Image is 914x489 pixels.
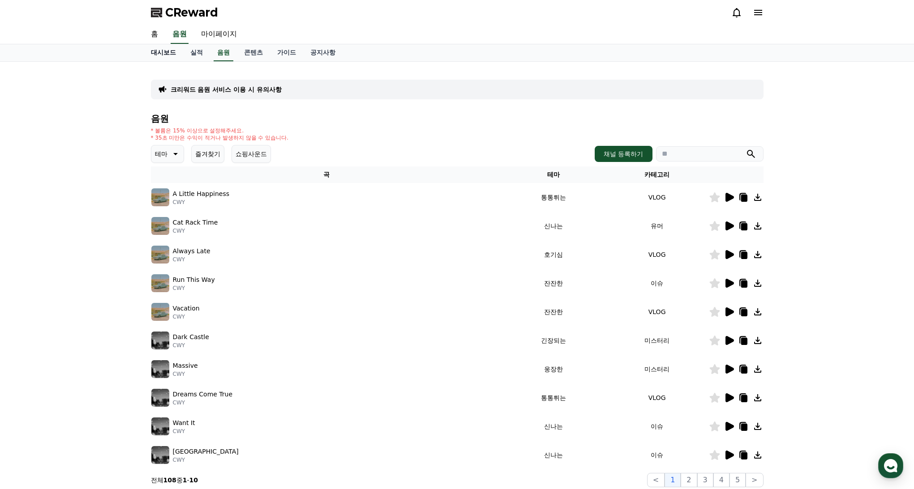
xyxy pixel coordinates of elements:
td: 잔잔한 [502,298,605,326]
strong: 10 [189,476,198,484]
button: 4 [713,473,729,487]
td: VLOG [605,383,709,412]
button: 채널 등록하기 [595,146,652,162]
td: 잔잔한 [502,269,605,298]
img: music [151,246,169,264]
p: * 볼륨은 15% 이상으로 설정해주세요. [151,127,289,134]
td: 호기심 [502,240,605,269]
img: music [151,360,169,378]
th: 카테고리 [605,166,709,183]
p: CWY [173,456,239,463]
img: music [151,446,169,464]
p: CWY [173,370,198,378]
p: Massive [173,361,198,370]
td: 이슈 [605,441,709,469]
p: Run This Way [173,275,215,285]
button: > [746,473,763,487]
td: 통통튀는 [502,183,605,212]
a: 실적 [183,44,210,61]
td: 긴장되는 [502,326,605,355]
p: Dark Castle [173,332,209,342]
td: VLOG [605,240,709,269]
a: 음원 [171,25,189,44]
td: 웅장한 [502,355,605,383]
p: 테마 [155,148,167,160]
strong: 1 [183,476,187,484]
span: Settings [133,297,154,304]
td: 통통튀는 [502,383,605,412]
strong: 108 [163,476,176,484]
a: 콘텐츠 [237,44,270,61]
a: 대시보드 [144,44,183,61]
p: A Little Happiness [173,189,230,199]
button: 1 [665,473,681,487]
th: 곡 [151,166,502,183]
a: 마이페이지 [194,25,244,44]
span: CReward [165,5,218,20]
p: 전체 중 - [151,476,198,485]
p: Dreams Come True [173,390,233,399]
th: 테마 [502,166,605,183]
p: Always Late [173,247,210,256]
td: VLOG [605,298,709,326]
p: CWY [173,256,210,263]
img: music [151,332,169,349]
p: [GEOGRAPHIC_DATA] [173,447,239,456]
img: music [151,274,169,292]
img: music [151,217,169,235]
p: CWY [173,313,200,320]
img: music [151,389,169,407]
button: 즐겨찾기 [191,145,224,163]
button: 쇼핑사운드 [232,145,271,163]
p: * 35초 미만은 수익이 적거나 발생하지 않을 수 있습니다. [151,134,289,141]
td: 신나는 [502,412,605,441]
span: Messages [74,298,101,305]
button: 3 [697,473,713,487]
a: Home [3,284,59,306]
p: Cat Rack Time [173,218,218,227]
p: CWY [173,342,209,349]
a: 가이드 [270,44,303,61]
img: music [151,417,169,435]
a: 음원 [214,44,233,61]
p: Vacation [173,304,200,313]
a: 크리워드 음원 서비스 이용 시 유의사항 [171,85,282,94]
button: 테마 [151,145,184,163]
a: 홈 [144,25,165,44]
p: Want It [173,418,195,428]
p: CWY [173,199,230,206]
p: CWY [173,285,215,292]
a: CReward [151,5,218,20]
td: 신나는 [502,212,605,240]
button: 5 [729,473,746,487]
a: 공지사항 [303,44,343,61]
h4: 음원 [151,114,764,123]
p: CWY [173,428,195,435]
td: 이슈 [605,412,709,441]
td: VLOG [605,183,709,212]
td: 미스터리 [605,326,709,355]
img: music [151,303,169,321]
td: 유머 [605,212,709,240]
td: 신나는 [502,441,605,469]
p: CWY [173,227,218,234]
button: 2 [681,473,697,487]
td: 미스터리 [605,355,709,383]
a: Settings [116,284,172,306]
a: Messages [59,284,116,306]
td: 이슈 [605,269,709,298]
span: Home [23,297,39,304]
p: CWY [173,399,233,406]
button: < [647,473,665,487]
img: music [151,188,169,206]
